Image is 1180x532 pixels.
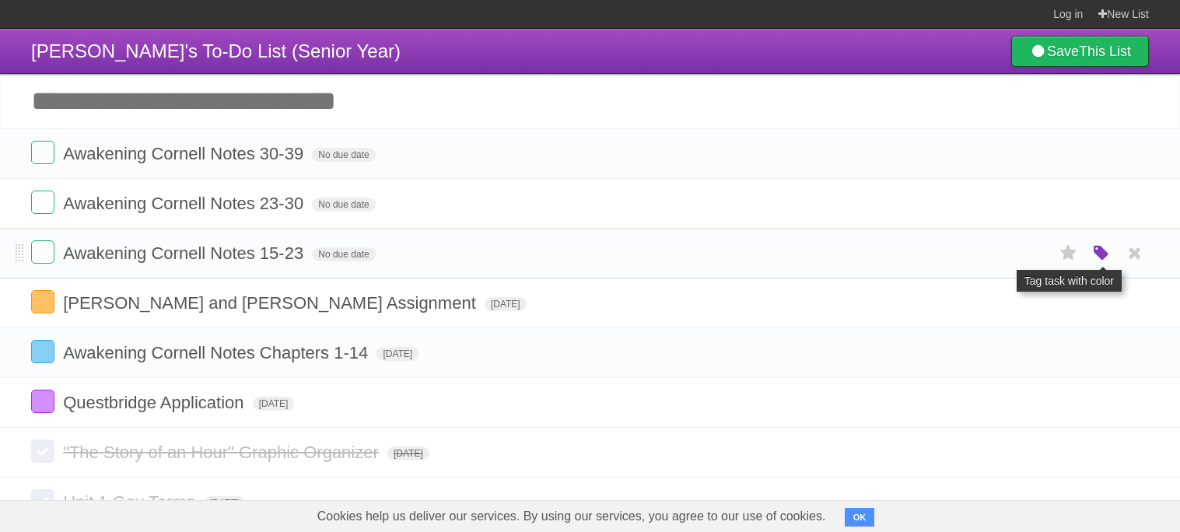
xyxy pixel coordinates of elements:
span: Unit 1 Gov Terms [63,492,199,512]
span: No due date [312,198,375,212]
span: Cookies help us deliver our services. By using our services, you agree to our use of cookies. [302,501,842,532]
label: Done [31,390,54,413]
span: "The Story of an Hour" Graphic Organizer [63,443,383,462]
span: [DATE] [253,397,295,411]
label: Done [31,489,54,513]
label: Star task [1054,240,1084,266]
span: Awakening Cornell Notes 30-39 [63,144,307,163]
span: Awakening Cornell Notes Chapters 1-14 [63,343,372,362]
span: [PERSON_NAME]'s To-Do List (Senior Year) [31,40,401,61]
b: This List [1079,44,1131,59]
span: Questbridge Application [63,393,247,412]
span: No due date [312,247,375,261]
label: Done [31,439,54,463]
label: Done [31,340,54,363]
span: [DATE] [204,496,246,510]
span: No due date [312,148,375,162]
button: OK [845,508,875,527]
span: Awakening Cornell Notes 23-30 [63,194,307,213]
label: Done [31,141,54,164]
label: Done [31,191,54,214]
label: Done [31,290,54,313]
a: SaveThis List [1011,36,1149,67]
span: [DATE] [376,347,418,361]
span: [PERSON_NAME] and [PERSON_NAME] Assignment [63,293,480,313]
span: [DATE] [387,446,429,460]
span: Awakening Cornell Notes 15-23 [63,243,307,263]
span: [DATE] [485,297,527,311]
label: Done [31,240,54,264]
